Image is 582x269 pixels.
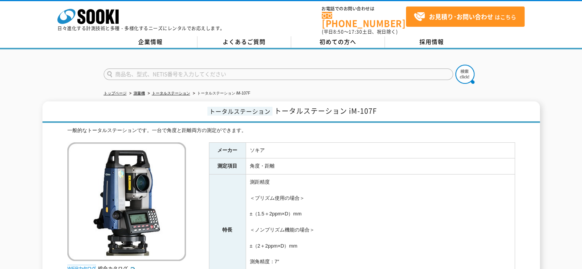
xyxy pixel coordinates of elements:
a: 測量機 [134,91,145,95]
span: トータルステーション iM-107F [274,106,377,116]
p: 日々進化する計測技術と多種・多様化するニーズにレンタルでお応えします。 [57,26,225,31]
span: 8:50 [333,28,344,35]
a: トップページ [104,91,127,95]
strong: お見積り･お問い合わせ [429,12,493,21]
a: 企業情報 [104,36,197,48]
img: btn_search.png [455,65,474,84]
td: ソキア [246,142,515,158]
span: トータルステーション [207,107,272,116]
div: 一般的なトータルステーションです。一台で角度と距離両方の測定ができます。 [67,127,515,135]
a: お見積り･お問い合わせはこちら [406,7,525,27]
li: トータルステーション iM-107F [191,90,250,98]
a: トータルステーション [152,91,190,95]
a: [PHONE_NUMBER] [322,12,406,28]
th: メーカー [209,142,246,158]
a: よくあるご質問 [197,36,291,48]
span: 初めての方へ [320,37,356,46]
a: 採用情報 [385,36,479,48]
span: はこちら [414,11,516,23]
td: 角度・距離 [246,158,515,174]
a: 初めての方へ [291,36,385,48]
span: 17:30 [349,28,362,35]
span: お電話でのお問い合わせは [322,7,406,11]
input: 商品名、型式、NETIS番号を入力してください [104,68,453,80]
th: 測定項目 [209,158,246,174]
img: トータルステーション iM-107F [67,142,186,261]
span: (平日 ～ 土日、祝日除く) [322,28,398,35]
